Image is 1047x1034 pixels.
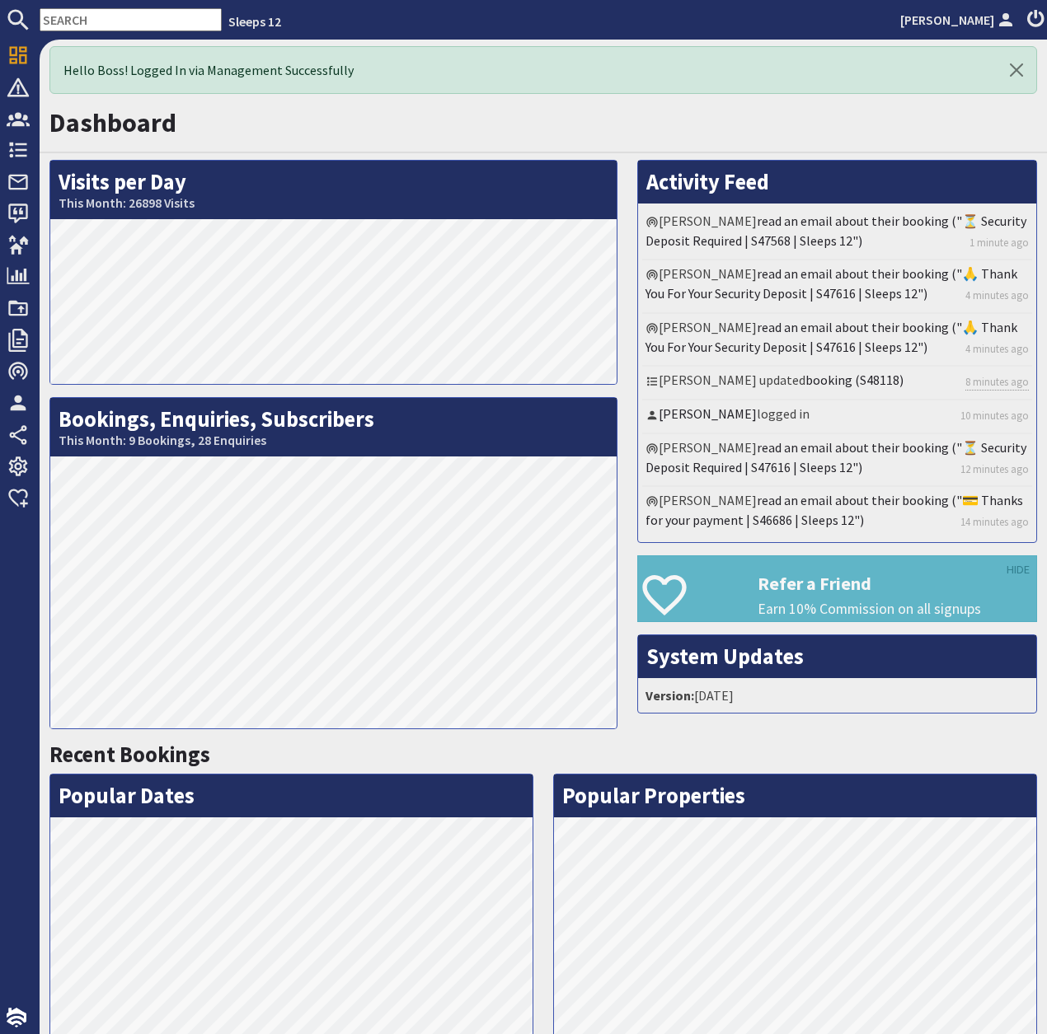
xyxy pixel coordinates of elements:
[758,573,1036,594] h3: Refer a Friend
[642,487,1032,538] li: [PERSON_NAME]
[965,374,1029,391] a: 8 minutes ago
[900,10,1017,30] a: [PERSON_NAME]
[642,682,1032,709] li: [DATE]
[646,213,1026,249] a: read an email about their booking ("⏳ Security Deposit Required | S47568 | Sleeps 12")
[49,741,210,768] a: Recent Bookings
[554,774,1036,817] h2: Popular Properties
[965,288,1029,303] a: 4 minutes ago
[646,643,804,670] a: System Updates
[758,598,1036,620] p: Earn 10% Commission on all signups
[642,260,1032,313] li: [PERSON_NAME]
[646,492,1023,528] a: read an email about their booking ("💳 Thanks for your payment | S46686 | Sleeps 12")
[970,235,1029,250] a: 1 minute ago
[960,408,1029,423] a: 10 minutes ago
[960,514,1029,530] a: 14 minutes ago
[49,46,1037,94] div: Hello Boss! Logged In via Management Successfully
[50,398,617,456] h2: Bookings, Enquiries, Subscribers
[7,1008,26,1027] img: staytech_i_w-64f4e8e9ee0a9c174fd5317b4b171b261742d2d393467e5bdba4413f4f884c10.svg
[49,106,176,139] a: Dashboard
[40,8,222,31] input: SEARCH
[642,314,1032,367] li: [PERSON_NAME]
[50,161,617,219] h2: Visits per Day
[805,372,904,388] a: booking (S48118)
[960,461,1029,477] a: 12 minutes ago
[646,439,1026,475] a: read an email about their booking ("⏳ Security Deposit Required | S47616 | Sleeps 12")
[646,265,1017,302] a: read an email about their booking ("🙏 Thank You For Your Security Deposit | S47616 | Sleeps 12")
[659,405,757,422] a: [PERSON_NAME]
[965,341,1029,357] a: 4 minutes ago
[646,687,694,704] strong: Version:
[642,400,1032,433] li: logged in
[50,774,533,817] h2: Popular Dates
[59,433,608,448] small: This Month: 9 Bookings, 28 Enquiries
[59,195,608,211] small: This Month: 26898 Visits
[637,555,1037,622] a: Refer a Friend Earn 10% Commission on all signups
[228,13,281,30] a: Sleeps 12
[642,434,1032,487] li: [PERSON_NAME]
[1007,561,1030,579] a: HIDE
[646,319,1017,355] a: read an email about their booking ("🙏 Thank You For Your Security Deposit | S47616 | Sleeps 12")
[642,367,1032,400] li: [PERSON_NAME] updated
[646,168,769,195] a: Activity Feed
[642,208,1032,260] li: [PERSON_NAME]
